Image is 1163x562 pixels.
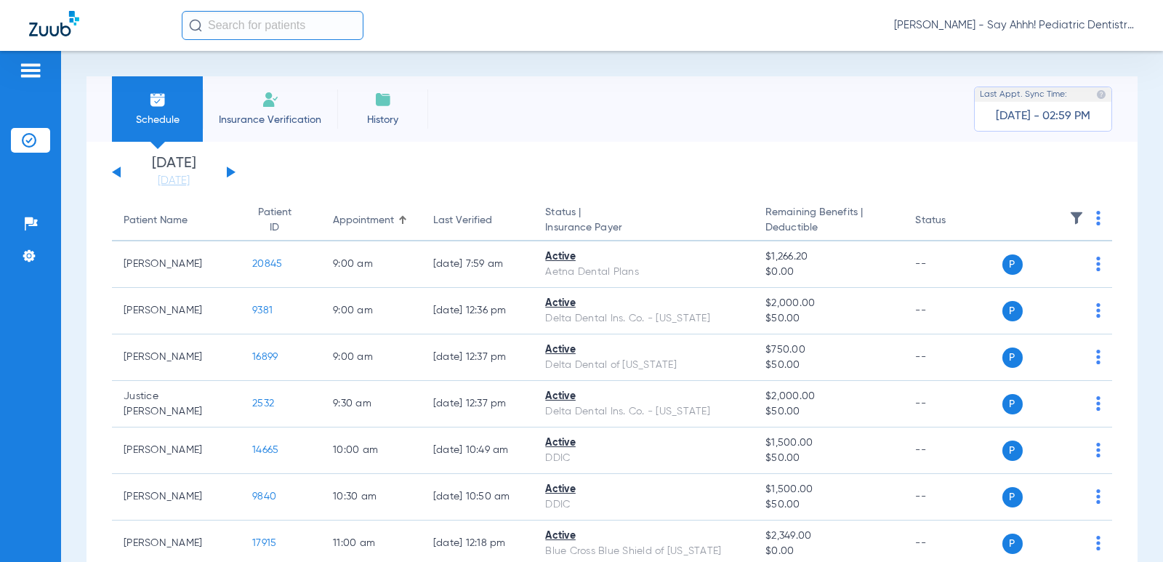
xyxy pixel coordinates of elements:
[1002,394,1023,414] span: P
[1096,89,1106,100] img: last sync help info
[374,91,392,108] img: History
[904,288,1002,334] td: --
[333,213,410,228] div: Appointment
[545,451,742,466] div: DDIC
[545,342,742,358] div: Active
[904,474,1002,521] td: --
[545,220,742,236] span: Insurance Payer
[348,113,417,127] span: History
[1096,257,1100,271] img: group-dot-blue.svg
[422,334,534,381] td: [DATE] 12:37 PM
[252,445,278,455] span: 14665
[29,11,79,36] img: Zuub Logo
[545,404,742,420] div: Delta Dental Ins. Co. - [US_STATE]
[252,398,274,409] span: 2532
[545,435,742,451] div: Active
[1002,441,1023,461] span: P
[545,544,742,559] div: Blue Cross Blue Shield of [US_STATE]
[433,213,492,228] div: Last Verified
[112,288,241,334] td: [PERSON_NAME]
[422,474,534,521] td: [DATE] 10:50 AM
[545,358,742,373] div: Delta Dental of [US_STATE]
[765,389,892,404] span: $2,000.00
[1096,443,1100,457] img: group-dot-blue.svg
[182,11,363,40] input: Search for patients
[422,288,534,334] td: [DATE] 12:36 PM
[321,381,422,427] td: 9:30 AM
[996,109,1090,124] span: [DATE] - 02:59 PM
[252,491,276,502] span: 9840
[321,474,422,521] td: 10:30 AM
[252,305,273,316] span: 9381
[252,352,278,362] span: 16899
[1096,536,1100,550] img: group-dot-blue.svg
[124,213,229,228] div: Patient Name
[112,381,241,427] td: Justice [PERSON_NAME]
[545,529,742,544] div: Active
[321,241,422,288] td: 9:00 AM
[904,201,1002,241] th: Status
[765,296,892,311] span: $2,000.00
[422,427,534,474] td: [DATE] 10:49 AM
[904,241,1002,288] td: --
[765,482,892,497] span: $1,500.00
[765,529,892,544] span: $2,349.00
[1096,489,1100,504] img: group-dot-blue.svg
[333,213,394,228] div: Appointment
[765,249,892,265] span: $1,266.20
[321,288,422,334] td: 9:00 AM
[765,265,892,280] span: $0.00
[545,389,742,404] div: Active
[1002,487,1023,507] span: P
[433,213,523,228] div: Last Verified
[124,213,188,228] div: Patient Name
[1002,534,1023,554] span: P
[904,334,1002,381] td: --
[545,497,742,513] div: DDIC
[321,427,422,474] td: 10:00 AM
[904,427,1002,474] td: --
[765,342,892,358] span: $750.00
[130,156,217,188] li: [DATE]
[545,296,742,311] div: Active
[252,259,282,269] span: 20845
[19,62,42,79] img: hamburger-icon
[904,381,1002,427] td: --
[189,19,202,32] img: Search Icon
[214,113,326,127] span: Insurance Verification
[754,201,904,241] th: Remaining Benefits |
[765,311,892,326] span: $50.00
[765,435,892,451] span: $1,500.00
[1002,254,1023,275] span: P
[149,91,166,108] img: Schedule
[112,334,241,381] td: [PERSON_NAME]
[1096,396,1100,411] img: group-dot-blue.svg
[765,404,892,420] span: $50.00
[252,205,310,236] div: Patient ID
[1096,211,1100,225] img: group-dot-blue.svg
[765,544,892,559] span: $0.00
[422,241,534,288] td: [DATE] 7:59 AM
[252,205,297,236] div: Patient ID
[534,201,754,241] th: Status |
[894,18,1134,33] span: [PERSON_NAME] - Say Ahhh! Pediatric Dentistry
[262,91,279,108] img: Manual Insurance Verification
[123,113,192,127] span: Schedule
[765,497,892,513] span: $50.00
[545,249,742,265] div: Active
[112,474,241,521] td: [PERSON_NAME]
[545,311,742,326] div: Delta Dental Ins. Co. - [US_STATE]
[765,220,892,236] span: Deductible
[112,241,241,288] td: [PERSON_NAME]
[545,482,742,497] div: Active
[130,174,217,188] a: [DATE]
[422,381,534,427] td: [DATE] 12:37 PM
[765,358,892,373] span: $50.00
[321,334,422,381] td: 9:00 AM
[1002,301,1023,321] span: P
[112,427,241,474] td: [PERSON_NAME]
[252,538,276,548] span: 17915
[1002,348,1023,368] span: P
[1069,211,1084,225] img: filter.svg
[980,87,1067,102] span: Last Appt. Sync Time:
